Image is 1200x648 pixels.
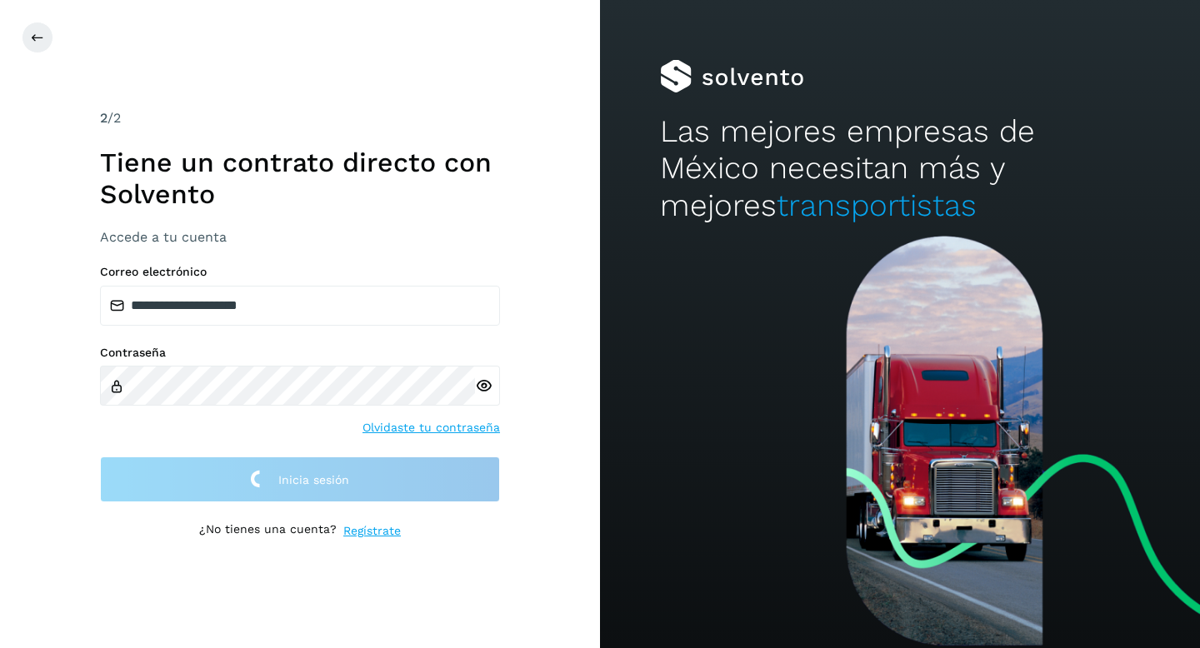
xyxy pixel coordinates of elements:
a: Regístrate [343,522,401,540]
span: 2 [100,110,107,126]
p: ¿No tienes una cuenta? [199,522,337,540]
span: Inicia sesión [278,474,349,486]
button: Inicia sesión [100,456,500,502]
div: /2 [100,108,500,128]
h3: Accede a tu cuenta [100,229,500,245]
label: Contraseña [100,346,500,360]
label: Correo electrónico [100,265,500,279]
h1: Tiene un contrato directo con Solvento [100,147,500,211]
span: transportistas [777,187,977,223]
a: Olvidaste tu contraseña [362,419,500,436]
h2: Las mejores empresas de México necesitan más y mejores [660,113,1140,224]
